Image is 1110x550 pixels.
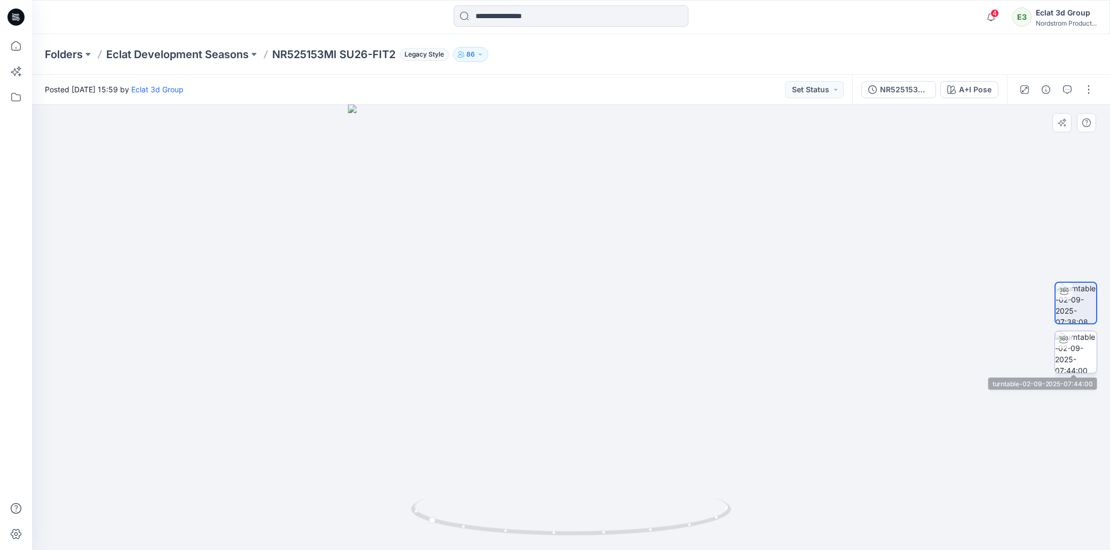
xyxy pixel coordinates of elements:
a: Folders [45,47,83,62]
button: A+I Pose [940,81,998,98]
div: A+I Pose [959,84,992,95]
div: Nordstrom Product... [1036,19,1097,27]
a: Eclat 3d Group [131,85,184,94]
span: 4 [990,9,999,18]
button: NR525153MI SU26-FIT2 [861,81,936,98]
div: E3 [1012,7,1032,27]
img: turntable-02-09-2025-07:44:00 [1055,331,1097,373]
img: turntable-02-09-2025-07:38:08 [1056,283,1096,323]
div: NR525153MI SU26-FIT2 [880,84,929,95]
span: Posted [DATE] 15:59 by [45,84,184,95]
div: Eclat 3d Group [1036,6,1097,19]
p: 86 [466,49,475,60]
a: Eclat Development Seasons [106,47,249,62]
button: Legacy Style [395,47,449,62]
button: 86 [453,47,488,62]
button: Details [1037,81,1054,98]
span: Legacy Style [400,48,449,61]
p: NR525153MI SU26-FIT2 [272,47,395,62]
